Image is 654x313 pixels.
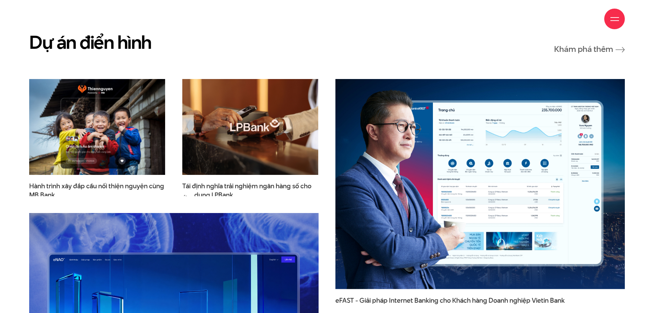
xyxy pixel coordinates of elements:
[29,182,165,196] span: Hành trình xây đắp cầu nối thiện nguyện cùng
[414,296,438,305] span: Banking
[452,296,471,305] span: Khách
[489,296,508,305] span: Doanh
[372,296,388,305] span: pháp
[182,182,318,196] span: Tái định nghĩa trải nghiệm ngân hàng số cho ứng
[194,191,233,200] span: dụng LPBank
[550,296,565,305] span: Bank
[509,296,530,305] span: nghiệp
[359,296,371,305] span: Giải
[182,182,318,196] a: Tái định nghĩa trải nghiệm ngân hàng số cho ứngdụng LPBank
[29,182,165,196] a: Hành trình xây đắp cầu nối thiện nguyện cùngMB Bank
[532,296,549,305] span: Vietin
[355,296,358,305] span: -
[440,296,451,305] span: cho
[389,296,413,305] span: Internet
[472,296,487,305] span: hàng
[29,191,55,200] span: MB Bank
[29,31,151,53] h2: Dự án điển hình
[335,296,625,311] a: eFAST - Giải pháp Internet Banking cho Khách hàng Doanh nghiệp Vietin Bank
[335,296,354,305] span: eFAST
[554,45,625,53] a: Khám phá thêm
